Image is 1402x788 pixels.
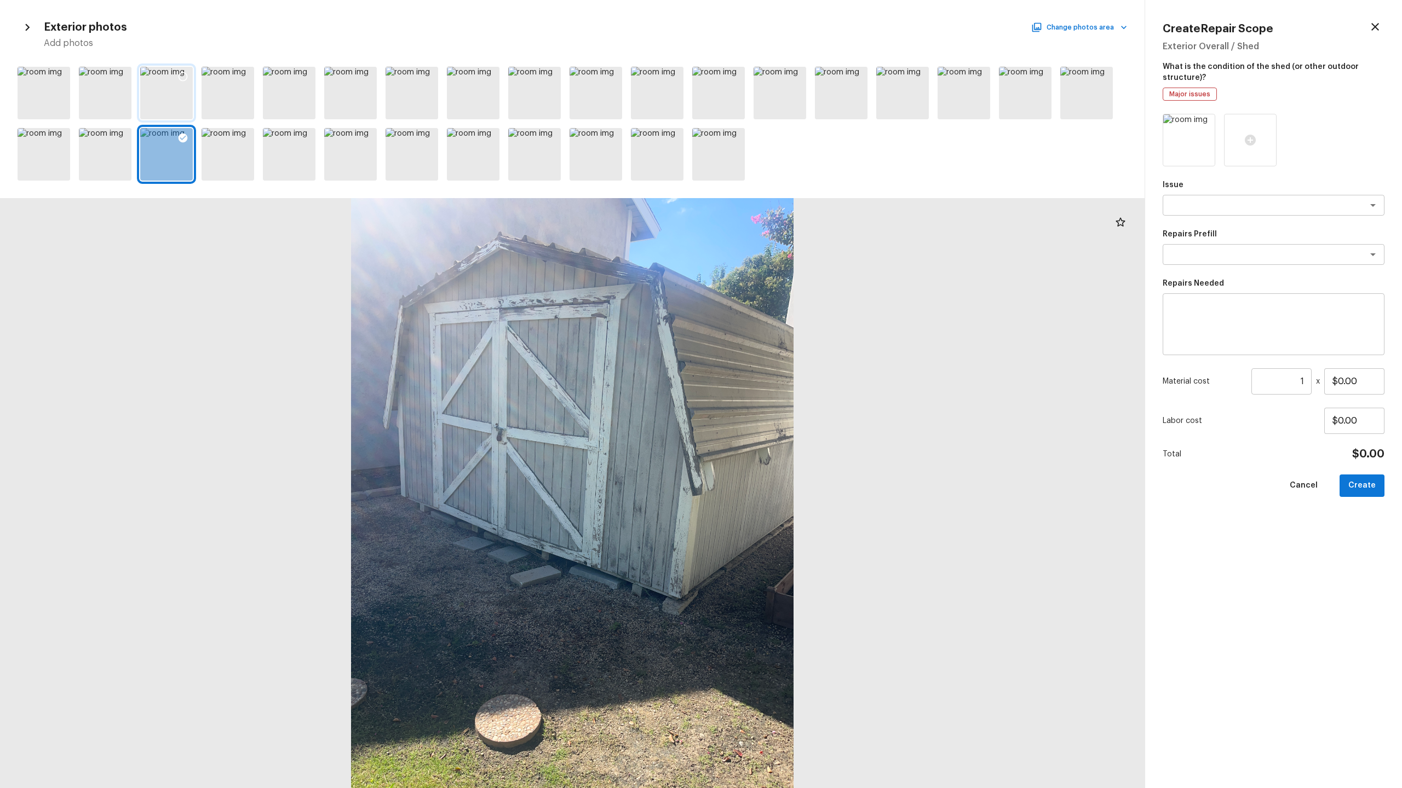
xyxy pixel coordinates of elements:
[1163,229,1384,240] p: Repairs Prefill
[1340,474,1384,497] button: Create
[44,37,1127,49] h5: Add photos
[1163,114,1215,166] img: room img
[1163,179,1384,190] p: Issue
[1163,40,1384,53] h5: Exterior Overall / Shed
[1163,22,1273,36] h4: Create Repair Scope
[44,20,127,34] h4: Exterior photos
[1163,368,1384,395] div: x
[1281,474,1326,497] button: Cancel
[1163,449,1181,460] p: Total
[1033,20,1127,34] button: Change photos area
[1365,247,1381,262] button: Open
[1163,415,1324,426] p: Labor cost
[1352,447,1384,461] h4: $0.00
[1365,198,1381,213] button: Open
[1163,57,1384,83] p: What is the condition of the shed (or other outdoor structure)?
[1163,278,1384,289] p: Repairs Needed
[1163,376,1247,387] p: Material cost
[1165,89,1214,100] span: Major issues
